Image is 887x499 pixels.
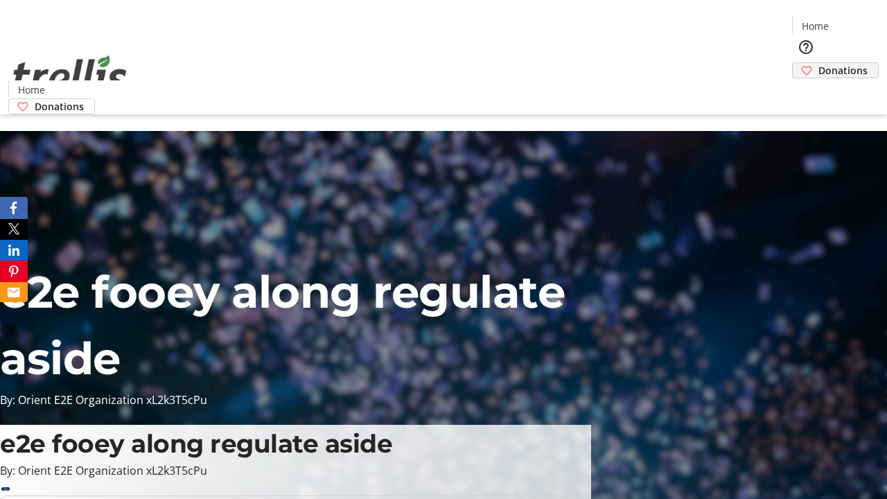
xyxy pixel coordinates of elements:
[792,33,820,61] button: Help
[35,99,84,114] span: Donations
[818,63,868,78] span: Donations
[792,62,879,78] a: Donations
[793,19,837,33] a: Home
[9,82,53,97] a: Home
[8,98,95,114] a: Donations
[792,78,820,106] button: Cart
[802,19,829,33] span: Home
[8,40,132,110] img: Orient E2E Organization xL2k3T5cPu's Logo
[18,82,45,97] span: Home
